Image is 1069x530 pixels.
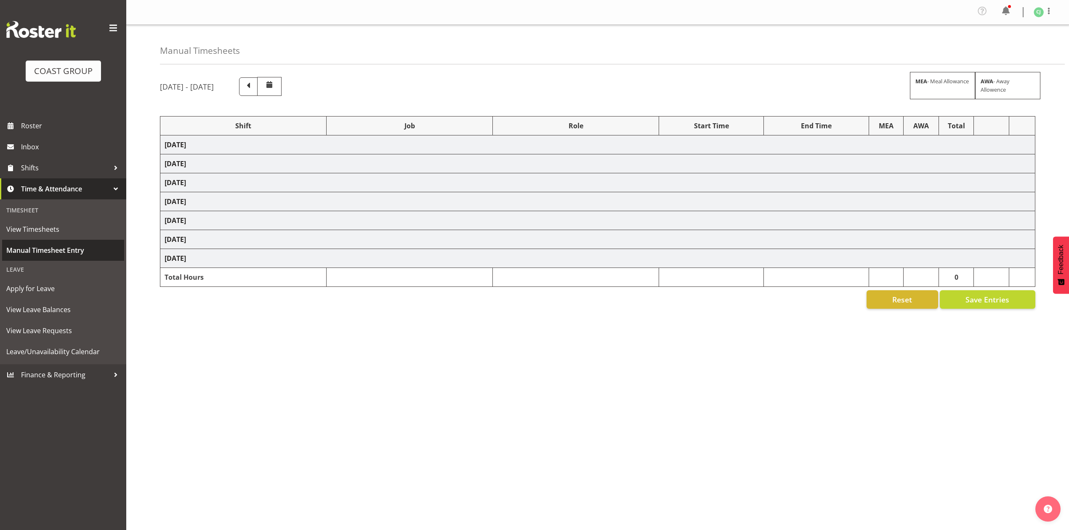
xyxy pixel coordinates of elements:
td: [DATE] [160,135,1035,154]
div: - Meal Allowance [910,72,975,99]
h4: Manual Timesheets [160,46,240,56]
span: Apply for Leave [6,282,120,295]
strong: AWA [981,77,993,85]
span: Leave/Unavailability Calendar [6,345,120,358]
span: Shifts [21,162,109,174]
span: View Leave Requests [6,324,120,337]
div: End Time [768,121,864,131]
a: View Leave Balances [2,299,124,320]
div: Leave [2,261,124,278]
strong: MEA [915,77,927,85]
td: [DATE] [160,154,1035,173]
span: Feedback [1057,245,1065,274]
span: Reset [892,294,912,305]
button: Save Entries [940,290,1035,309]
a: Manual Timesheet Entry [2,240,124,261]
div: Job [331,121,488,131]
a: View Timesheets [2,219,124,240]
div: Role [497,121,654,131]
td: [DATE] [160,230,1035,249]
td: Total Hours [160,268,327,287]
div: AWA [908,121,935,131]
div: Timesheet [2,201,124,219]
span: View Leave Balances [6,303,120,316]
a: Leave/Unavailability Calendar [2,341,124,362]
img: help-xxl-2.png [1044,505,1052,513]
a: View Leave Requests [2,320,124,341]
a: Apply for Leave [2,278,124,299]
button: Reset [867,290,938,309]
span: Time & Attendance [21,183,109,195]
td: [DATE] [160,192,1035,211]
div: Total [943,121,969,131]
div: - Away Allowence [975,72,1040,99]
td: 0 [939,268,974,287]
span: View Timesheets [6,223,120,236]
span: Save Entries [965,294,1009,305]
td: [DATE] [160,211,1035,230]
span: Roster [21,119,122,132]
button: Feedback - Show survey [1053,236,1069,294]
div: Start Time [663,121,759,131]
h5: [DATE] - [DATE] [160,82,214,91]
span: Manual Timesheet Entry [6,244,120,257]
td: [DATE] [160,173,1035,192]
img: Rosterit website logo [6,21,76,38]
span: Inbox [21,140,122,153]
div: MEA [873,121,899,131]
span: Finance & Reporting [21,368,109,381]
div: COAST GROUP [34,65,93,77]
img: christina-jaramillo1126.jpg [1034,7,1044,17]
td: [DATE] [160,249,1035,268]
div: Shift [165,121,322,131]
